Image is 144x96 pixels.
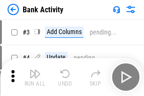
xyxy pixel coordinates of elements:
div: Add Columns [45,26,84,38]
img: Settings menu [125,4,136,15]
div: pending... [74,54,101,61]
span: # 4 [23,54,30,61]
span: # 3 [23,28,30,36]
div: pending... [90,29,117,36]
div: Bank Activity [23,5,63,14]
img: Back [8,4,19,15]
img: Support [113,6,120,13]
div: Update [45,52,68,63]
